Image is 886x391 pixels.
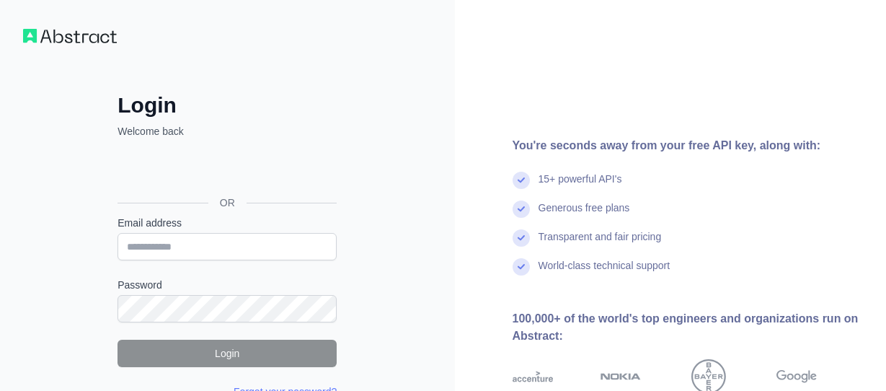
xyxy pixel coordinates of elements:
div: Transparent and fair pricing [539,229,662,258]
label: Password [118,278,337,292]
label: Email address [118,216,337,230]
div: Inloggen met Google. Wordt geopend in een nieuw tabblad [118,154,334,186]
div: You're seconds away from your free API key, along with: [513,137,864,154]
div: World-class technical support [539,258,670,287]
iframe: Knop Inloggen met Google [110,154,341,186]
span: OR [208,195,247,210]
h2: Login [118,92,337,118]
img: check mark [513,258,530,276]
div: Generous free plans [539,201,630,229]
img: check mark [513,172,530,189]
p: Welcome back [118,124,337,139]
img: Workflow [23,29,117,43]
img: check mark [513,201,530,218]
div: 15+ powerful API's [539,172,622,201]
button: Login [118,340,337,367]
img: check mark [513,229,530,247]
div: 100,000+ of the world's top engineers and organizations run on Abstract: [513,310,864,345]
